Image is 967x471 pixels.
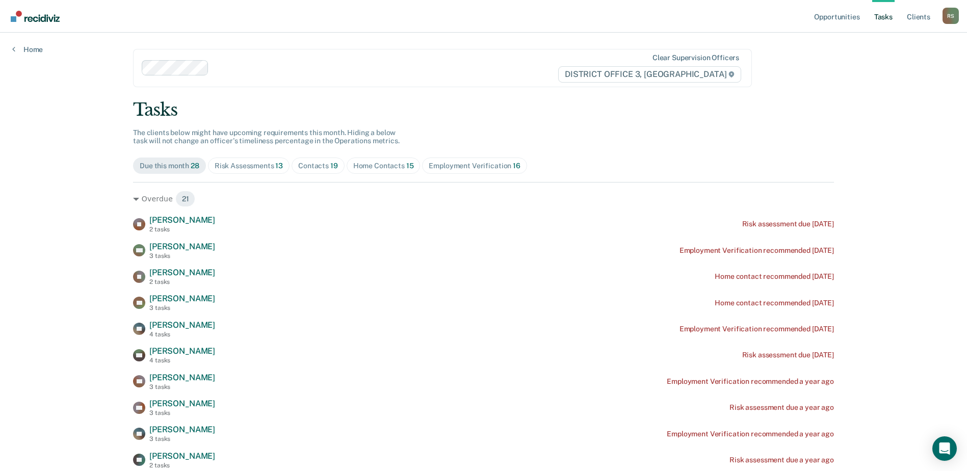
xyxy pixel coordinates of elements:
div: Home Contacts [353,162,414,170]
div: 4 tasks [149,357,215,364]
span: [PERSON_NAME] [149,346,215,356]
span: 28 [191,162,199,170]
div: 2 tasks [149,226,215,233]
div: Risk assessment due a year ago [729,403,834,412]
span: 15 [406,162,414,170]
a: Home [12,45,43,54]
div: Home contact recommended [DATE] [715,299,834,307]
div: 3 tasks [149,409,215,416]
span: 21 [175,191,196,207]
div: 2 tasks [149,462,215,469]
div: 3 tasks [149,435,215,442]
div: 2 tasks [149,278,215,285]
div: Employment Verification recommended [DATE] [679,246,834,255]
div: Employment Verification recommended [DATE] [679,325,834,333]
div: Employment Verification recommended a year ago [667,430,834,438]
span: [PERSON_NAME] [149,320,215,330]
img: Recidiviz [11,11,60,22]
div: Risk assessment due [DATE] [742,220,834,228]
div: Risk assessment due a year ago [729,456,834,464]
span: 13 [275,162,283,170]
div: Tasks [133,99,834,120]
div: Due this month [140,162,199,170]
div: Employment Verification recommended a year ago [667,377,834,386]
div: Overdue 21 [133,191,834,207]
span: [PERSON_NAME] [149,215,215,225]
div: 3 tasks [149,304,215,311]
span: DISTRICT OFFICE 3, [GEOGRAPHIC_DATA] [558,66,741,83]
span: [PERSON_NAME] [149,425,215,434]
div: Contacts [298,162,338,170]
div: Risk assessment due [DATE] [742,351,834,359]
span: 16 [513,162,520,170]
div: Open Intercom Messenger [932,436,957,461]
div: R S [943,8,959,24]
div: 3 tasks [149,252,215,259]
div: 3 tasks [149,383,215,390]
div: Clear supervision officers [652,54,739,62]
button: Profile dropdown button [943,8,959,24]
span: [PERSON_NAME] [149,294,215,303]
span: [PERSON_NAME] [149,268,215,277]
div: Home contact recommended [DATE] [715,272,834,281]
span: [PERSON_NAME] [149,451,215,461]
span: [PERSON_NAME] [149,373,215,382]
div: Employment Verification [429,162,520,170]
div: 4 tasks [149,331,215,338]
span: [PERSON_NAME] [149,399,215,408]
span: 19 [330,162,338,170]
span: The clients below might have upcoming requirements this month. Hiding a below task will not chang... [133,128,400,145]
span: [PERSON_NAME] [149,242,215,251]
div: Risk Assessments [215,162,283,170]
